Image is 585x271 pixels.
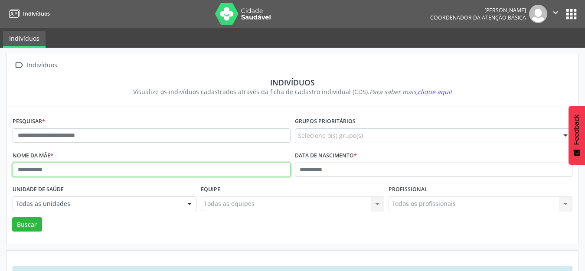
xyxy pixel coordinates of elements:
a: Indivíduos [3,31,46,48]
a: Indivíduos [6,7,50,21]
span: Coordenador da Atenção Básica [430,14,526,21]
label: Equipe [201,183,220,196]
a:  Indivíduos [13,59,59,72]
label: Nome da mãe [13,149,53,163]
div: Indivíduos [25,59,59,72]
div: [PERSON_NAME] [430,7,526,14]
span: Feedback [573,114,581,145]
span: Todas as unidades [16,199,179,208]
i:  [13,59,25,72]
label: Data de nascimento [295,149,357,163]
button: apps [564,7,579,22]
label: Profissional [389,183,428,196]
span: Selecione o(s) grupo(s) [298,131,363,140]
button:  [547,5,564,23]
span: clique aqui! [418,88,452,96]
label: Pesquisar [13,115,45,128]
label: Grupos prioritários [295,115,356,128]
div: Visualize os indivíduos cadastrados através da ficha de cadastro individual (CDS). [19,87,566,96]
span: Indivíduos [23,10,50,17]
i:  [551,8,560,17]
i: Para saber mais, [369,88,452,96]
label: Unidade de saúde [13,183,64,196]
button: Feedback - Mostrar pesquisa [569,106,585,165]
img: img [529,5,547,23]
div: Indivíduos [19,78,566,87]
button: Buscar [12,217,42,232]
